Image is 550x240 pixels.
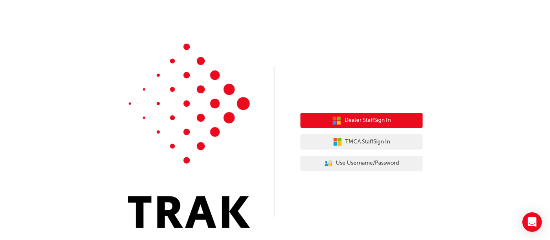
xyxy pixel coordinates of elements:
[345,137,390,147] span: TMCA Staff Sign In
[128,44,250,228] img: Trak
[522,212,542,232] div: Open Intercom Messenger
[300,156,423,171] button: Use Username/Password
[300,113,423,128] button: Dealer StaffSign In
[336,159,399,168] span: Use Username/Password
[344,116,391,125] span: Dealer Staff Sign In
[300,134,423,150] button: TMCA StaffSign In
